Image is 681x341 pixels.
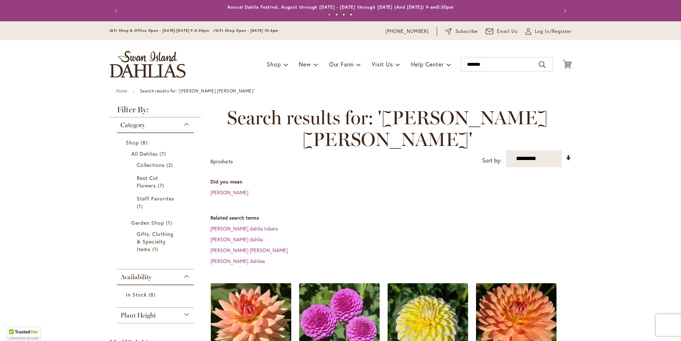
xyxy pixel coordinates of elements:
[215,28,278,33] span: Gift Shop Open - [DATE] 10-3pm
[210,214,572,221] dt: Related search terms
[137,195,176,210] a: Staff Favorites
[210,236,263,243] a: [PERSON_NAME] dahlia
[131,150,182,157] a: All Dahlias
[5,315,26,336] iframe: Launch Accessibility Center
[140,88,254,94] strong: Search results for: '[PERSON_NAME] [PERSON_NAME]'
[455,28,478,35] span: Subscribe
[445,28,478,35] a: Subscribe
[110,28,216,33] span: Gift Shop & Office Open - [DATE]-[DATE] 9-4:30pm /
[121,273,152,281] span: Availability
[141,139,149,146] span: 8
[121,311,156,319] span: Plant Height
[126,139,187,146] a: Shop
[210,247,288,254] a: [PERSON_NAME] [PERSON_NAME]
[126,291,147,298] span: In Stock
[329,60,354,68] span: Our Farm
[131,219,182,226] a: Garden Shop
[137,161,176,169] a: Collections
[210,107,564,150] span: Search results for: '[PERSON_NAME] [PERSON_NAME]'
[137,161,165,168] span: Collections
[110,106,201,117] strong: Filter By:
[131,150,158,157] span: All Dahlias
[342,13,345,16] button: 3 of 4
[160,150,168,157] span: 7
[335,13,338,16] button: 2 of 4
[385,28,429,35] a: [PHONE_NUMBER]
[137,230,174,252] span: Gifts, Clothing & Specialty Items
[497,28,518,35] span: Email Us
[166,161,175,169] span: 2
[525,28,572,35] a: Log In/Register
[210,225,278,232] a: [PERSON_NAME] dahlia tubers
[328,13,331,16] button: 1 of 4
[126,139,139,146] span: Shop
[267,60,281,68] span: Shop
[110,4,124,18] button: Previous
[126,291,187,298] a: In Stock 8
[137,174,176,189] a: Best Cut Flowers
[210,156,233,167] p: products
[210,258,265,264] a: [PERSON_NAME] dahlias
[137,195,175,202] span: Staff Favorites
[557,4,572,18] button: Next
[486,28,518,35] a: Email Us
[350,13,352,16] button: 4 of 4
[411,60,444,68] span: Help Center
[137,174,158,189] span: Best Cut Flowers
[137,202,145,210] span: 1
[158,182,166,189] span: 7
[137,230,176,253] a: Gifts, Clothing &amp; Specialty Items
[210,189,248,196] a: [PERSON_NAME]
[535,28,572,35] span: Log In/Register
[482,154,502,167] label: Sort by:
[166,219,174,226] span: 1
[210,178,572,185] dt: Did you mean
[227,4,454,10] a: Annual Dahlia Festival, August through [DATE] - [DATE] through [DATE] (And [DATE]) 9-am5:30pm
[299,60,311,68] span: New
[121,121,145,129] span: Category
[149,291,157,298] span: 8
[110,51,185,78] a: store logo
[131,219,165,226] span: Garden Shop
[372,60,393,68] span: Visit Us
[152,245,160,253] span: 1
[210,158,213,165] span: 8
[116,88,127,94] a: Home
